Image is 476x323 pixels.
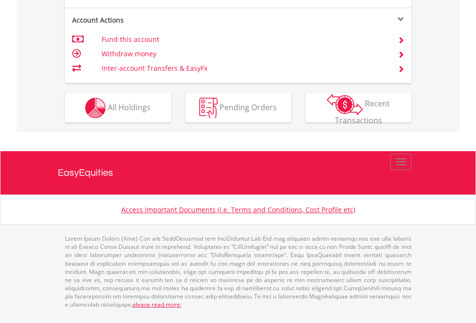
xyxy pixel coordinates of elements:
[102,61,386,76] td: Inter-account Transfers & EasyFx
[65,15,238,25] div: Account Actions
[65,234,412,309] p: Lorem Ipsum Dolors (Ame) Con a/e SeddOeiusmod tem InciDiduntut Lab Etd mag aliquaen admin veniamq...
[65,93,171,122] button: All Holdings
[108,102,151,112] span: All Holdings
[327,94,363,115] img: transactions-zar-wht.png
[121,205,355,214] a: Access Important Documents (i.e. Terms and Conditions, Cost Profile etc)
[132,300,181,309] a: please read more:
[199,98,218,118] img: pending_instructions-wht.png
[58,151,419,194] a: EasyEquities
[185,93,291,122] button: Pending Orders
[102,47,386,61] td: Withdraw money
[219,102,277,112] span: Pending Orders
[85,98,106,118] img: holdings-wht.png
[102,32,386,47] td: Fund this account
[306,93,412,122] button: Recent Transactions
